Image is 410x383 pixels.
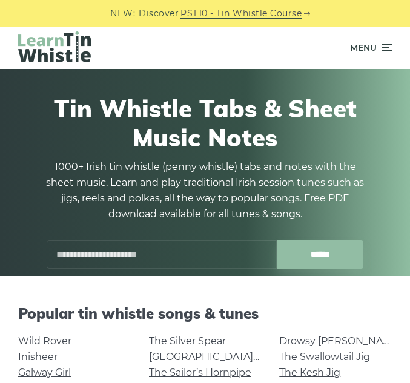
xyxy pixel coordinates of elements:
[18,335,71,347] a: Wild Rover
[149,335,226,347] a: The Silver Spear
[149,367,251,378] a: The Sailor’s Hornpipe
[279,335,402,347] a: Drowsy [PERSON_NAME]
[18,367,71,378] a: Galway Girl
[149,351,372,362] a: [GEOGRAPHIC_DATA] to [GEOGRAPHIC_DATA]
[350,33,377,63] span: Menu
[18,351,58,362] a: Inisheer
[18,305,392,322] h2: Popular tin whistle songs & tunes
[18,31,91,62] img: LearnTinWhistle.com
[279,367,340,378] a: The Kesh Jig
[42,159,369,222] p: 1000+ Irish tin whistle (penny whistle) tabs and notes with the sheet music. Learn and play tradi...
[24,94,386,152] h1: Tin Whistle Tabs & Sheet Music Notes
[279,351,370,362] a: The Swallowtail Jig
